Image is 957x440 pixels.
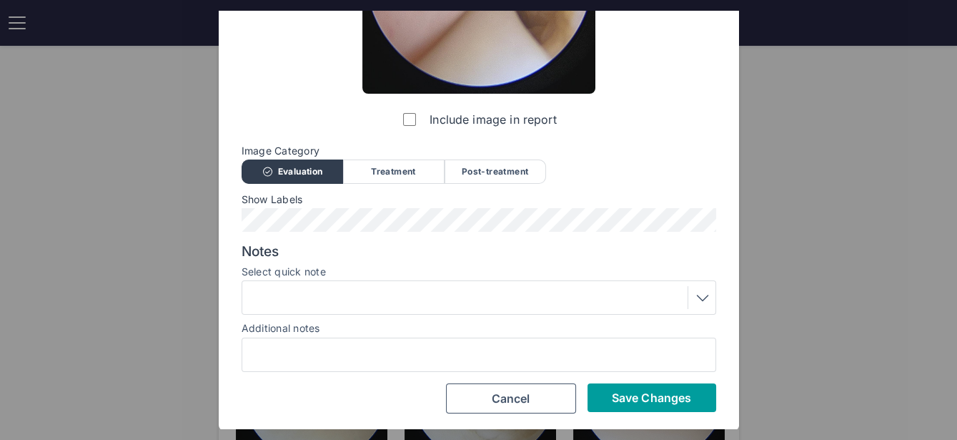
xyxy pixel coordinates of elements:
input: Include image in report [403,113,416,126]
label: Additional notes [242,322,320,334]
div: Post-treatment [445,160,546,184]
span: Cancel [492,391,530,406]
label: Include image in report [400,105,556,134]
span: Image Category [242,145,716,157]
div: Treatment [343,160,445,184]
label: Select quick note [242,266,716,278]
button: Save Changes [587,383,716,412]
span: Notes [242,243,716,260]
span: Save Changes [612,391,691,405]
span: Show Labels [242,194,716,205]
button: Cancel [446,383,576,414]
div: Evaluation [242,160,343,184]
